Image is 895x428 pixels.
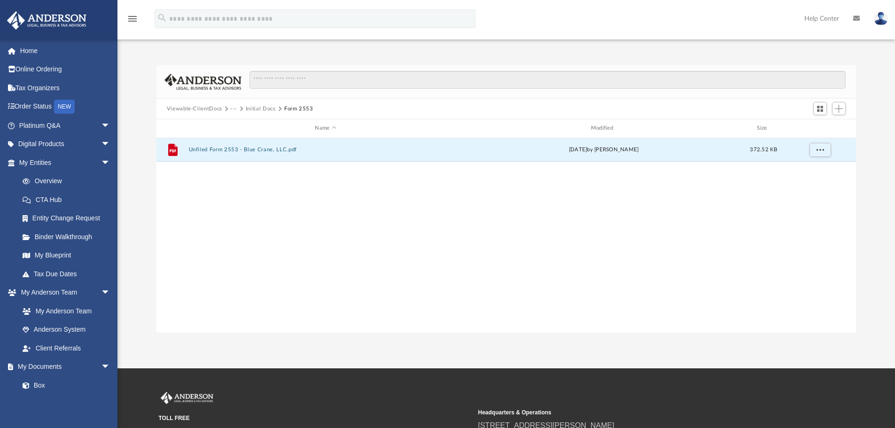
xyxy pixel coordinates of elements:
div: grid [156,138,856,333]
button: Unfiled Form 2553 - Blue Crane, LLC.pdf [188,147,462,153]
a: My Entitiesarrow_drop_down [7,153,125,172]
a: My Blueprint [13,246,120,265]
div: id [786,124,852,132]
span: arrow_drop_down [101,116,120,135]
a: menu [127,18,138,24]
span: 372.52 KB [750,147,777,152]
input: Search files and folders [249,71,846,89]
a: Meeting Minutes [13,395,120,413]
i: search [157,13,167,23]
div: Name [188,124,462,132]
div: Modified [467,124,741,132]
a: Box [13,376,115,395]
span: arrow_drop_down [101,358,120,377]
a: Order StatusNEW [7,97,125,117]
button: Switch to Grid View [813,102,827,115]
span: arrow_drop_down [101,135,120,154]
a: Overview [13,172,125,191]
span: arrow_drop_down [101,283,120,303]
button: Initial Docs [246,105,276,113]
button: Form 2553 [284,105,313,113]
div: [DATE] by [PERSON_NAME] [467,146,740,154]
small: TOLL FREE [159,414,472,422]
img: Anderson Advisors Platinum Portal [4,11,89,30]
button: ··· [231,105,237,113]
span: arrow_drop_down [101,153,120,172]
div: NEW [54,100,75,114]
a: Online Ordering [7,60,125,79]
button: More options [809,143,831,157]
small: Headquarters & Operations [478,408,791,417]
button: Viewable-ClientDocs [167,105,222,113]
i: menu [127,13,138,24]
a: Tax Due Dates [13,265,125,283]
a: Binder Walkthrough [13,227,125,246]
img: User Pic [874,12,888,25]
a: Client Referrals [13,339,120,358]
a: My Anderson Teamarrow_drop_down [7,283,120,302]
div: id [161,124,184,132]
a: My Documentsarrow_drop_down [7,358,120,376]
a: Platinum Q&Aarrow_drop_down [7,116,125,135]
div: Size [745,124,782,132]
a: My Anderson Team [13,302,115,320]
a: Anderson System [13,320,120,339]
a: Digital Productsarrow_drop_down [7,135,125,154]
button: Add [832,102,846,115]
a: Entity Change Request [13,209,125,228]
a: Home [7,41,125,60]
a: CTA Hub [13,190,125,209]
img: Anderson Advisors Platinum Portal [159,392,215,404]
a: Tax Organizers [7,78,125,97]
